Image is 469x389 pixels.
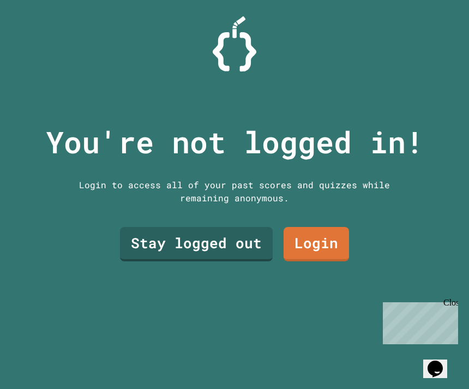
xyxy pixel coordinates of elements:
iframe: chat widget [423,345,458,378]
div: Chat with us now!Close [4,4,75,69]
p: You're not logged in! [46,119,424,165]
iframe: chat widget [378,298,458,344]
a: Stay logged out [120,227,273,261]
img: Logo.svg [213,16,256,71]
a: Login [284,227,349,261]
div: Login to access all of your past scores and quizzes while remaining anonymous. [71,178,398,205]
